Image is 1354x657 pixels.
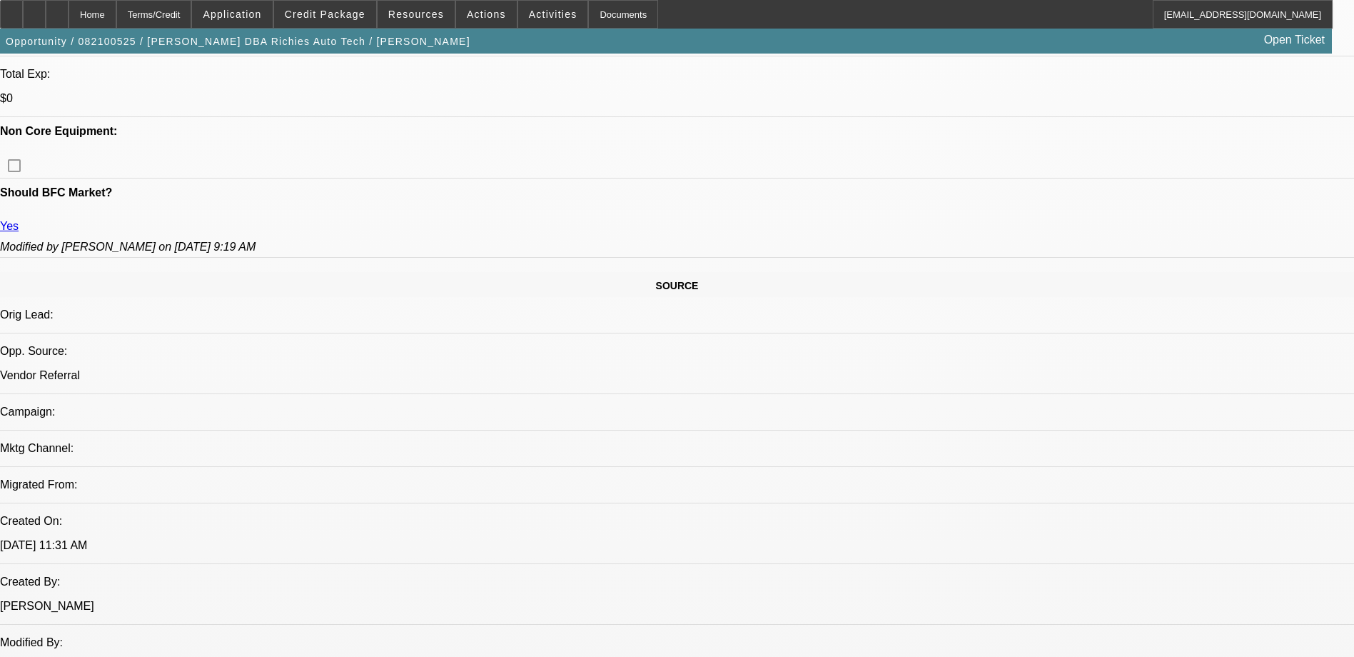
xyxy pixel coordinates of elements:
[456,1,517,28] button: Actions
[1258,28,1330,52] a: Open Ticket
[6,36,470,47] span: Opportunity / 082100525 / [PERSON_NAME] DBA Richies Auto Tech / [PERSON_NAME]
[285,9,365,20] span: Credit Package
[274,1,376,28] button: Credit Package
[388,9,444,20] span: Resources
[518,1,588,28] button: Activities
[656,280,699,291] span: SOURCE
[529,9,577,20] span: Activities
[378,1,455,28] button: Resources
[467,9,506,20] span: Actions
[203,9,261,20] span: Application
[192,1,272,28] button: Application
